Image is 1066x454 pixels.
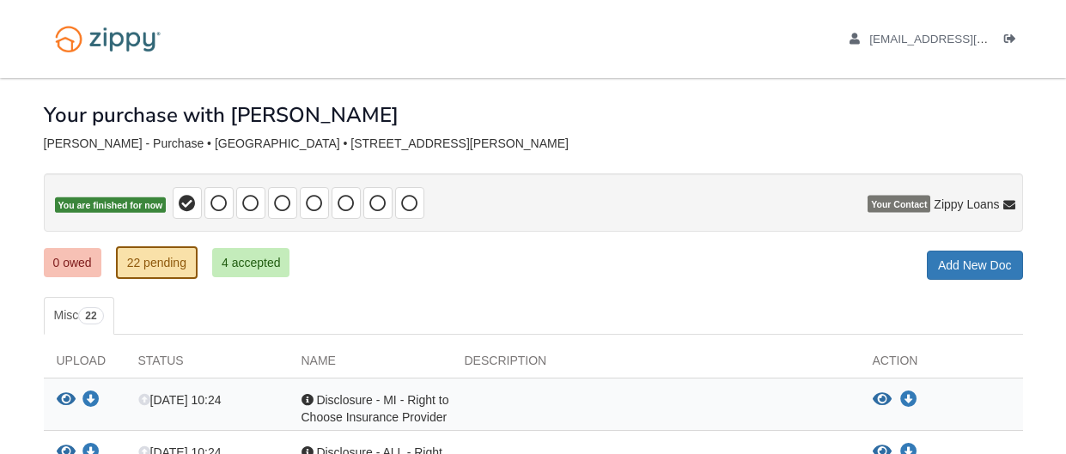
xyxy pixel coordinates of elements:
[934,196,999,213] span: Zippy Loans
[1004,33,1023,50] a: Log out
[452,352,860,378] div: Description
[138,393,222,407] span: [DATE] 10:24
[900,393,917,407] a: Download Disclosure - MI - Right to Choose Insurance Provider
[873,391,892,409] button: View Disclosure - MI - Right to Choose Insurance Provider
[44,104,399,126] h1: Your purchase with [PERSON_NAME]
[125,352,289,378] div: Status
[860,352,1023,378] div: Action
[927,251,1023,280] a: Add New Doc
[78,307,103,324] span: 22
[55,197,167,214] span: You are finished for now
[869,33,1066,45] span: mcdanielmichael6@gmail.com
[212,248,290,277] a: 4 accepted
[44,297,114,335] a: Misc
[57,391,76,409] button: View Disclosure - MI - Right to Choose Insurance Provider
[44,17,172,61] img: Logo
[44,352,125,378] div: Upload
[302,393,449,424] span: Disclosure - MI - Right to Choose Insurance Provider
[82,394,100,408] a: Download Disclosure - MI - Right to Choose Insurance Provider
[44,136,1023,151] div: [PERSON_NAME] - Purchase • [GEOGRAPHIC_DATA] • [STREET_ADDRESS][PERSON_NAME]
[116,246,198,279] a: 22 pending
[868,196,930,213] span: Your Contact
[289,352,452,378] div: Name
[44,248,101,277] a: 0 owed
